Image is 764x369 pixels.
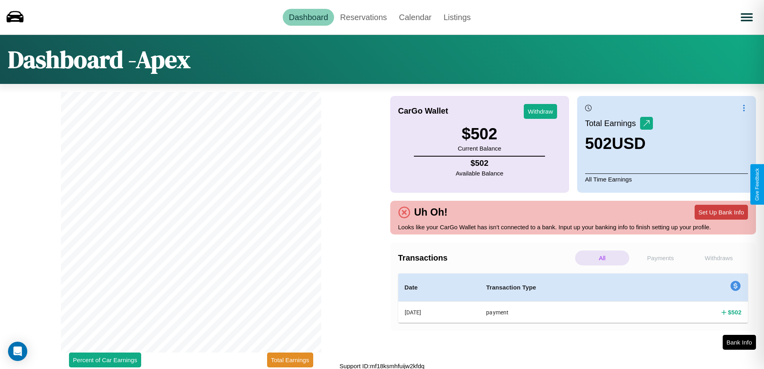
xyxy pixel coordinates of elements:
p: Available Balance [456,168,503,179]
div: Open Intercom Messenger [8,342,27,361]
p: All Time Earnings [585,173,748,185]
h4: $ 502 [728,308,742,316]
h4: CarGo Wallet [398,106,448,116]
button: Total Earnings [267,353,313,367]
p: Current Balance [458,143,501,154]
button: Percent of Car Earnings [69,353,141,367]
h3: $ 502 [458,125,501,143]
p: Total Earnings [585,116,640,130]
h4: Transactions [398,253,573,263]
p: Payments [633,251,687,265]
th: payment [480,302,653,323]
button: Withdraw [524,104,557,119]
th: [DATE] [398,302,480,323]
button: Bank Info [723,335,756,350]
a: Reservations [334,9,393,26]
button: Open menu [736,6,758,29]
a: Listings [438,9,477,26]
p: Withdraws [692,251,746,265]
p: Looks like your CarGo Wallet has isn't connected to a bank. Input up your banking info to finish ... [398,222,748,232]
h4: Date [405,283,474,292]
h4: $ 502 [456,159,503,168]
a: Dashboard [283,9,334,26]
h4: Transaction Type [486,283,646,292]
a: Calendar [393,9,438,26]
h1: Dashboard - Apex [8,43,190,76]
p: All [575,251,629,265]
button: Set Up Bank Info [695,205,748,220]
h4: Uh Oh! [410,206,452,218]
table: simple table [398,273,748,323]
h3: 502 USD [585,135,653,153]
div: Give Feedback [754,168,760,201]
